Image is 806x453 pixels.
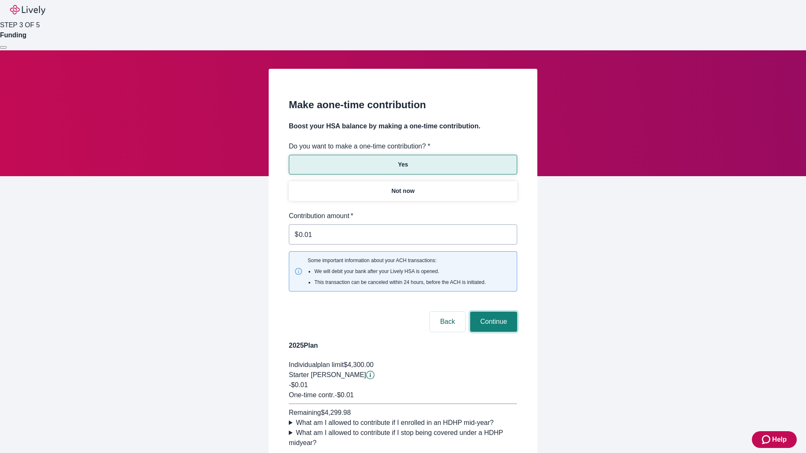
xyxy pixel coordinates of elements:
[299,226,517,243] input: $0.00
[289,155,517,174] button: Yes
[289,418,517,428] summary: What am I allowed to contribute if I enrolled in an HDHP mid-year?
[289,211,353,221] label: Contribution amount
[289,428,517,448] summary: What am I allowed to contribute if I stop being covered under a HDHP midyear?
[762,435,772,445] svg: Zendesk support icon
[366,371,374,379] button: Lively will contribute $0.01 to establish your account
[308,257,486,286] span: Some important information about your ACH transactions:
[470,312,517,332] button: Continue
[289,141,430,151] label: Do you want to make a one-time contribution? *
[398,160,408,169] p: Yes
[321,409,351,416] span: $4,299.98
[391,187,414,195] p: Not now
[289,381,308,388] span: -$0.01
[289,341,517,351] h4: 2025 Plan
[314,268,486,275] li: We will debit your bank after your Lively HSA is opened.
[289,409,321,416] span: Remaining
[10,5,45,15] img: Lively
[295,229,298,240] p: $
[289,97,517,112] h2: Make a one-time contribution
[335,391,353,398] span: - $0.01
[772,435,787,445] span: Help
[366,371,374,379] svg: Starter penny details
[430,312,465,332] button: Back
[344,361,374,368] span: $4,300.00
[289,391,335,398] span: One-time contr.
[289,181,517,201] button: Not now
[289,121,517,131] h4: Boost your HSA balance by making a one-time contribution.
[314,279,486,286] li: This transaction can be canceled within 24 hours, before the ACH is initiated.
[289,361,344,368] span: Individual plan limit
[752,431,797,448] button: Zendesk support iconHelp
[289,371,366,378] span: Starter [PERSON_NAME]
